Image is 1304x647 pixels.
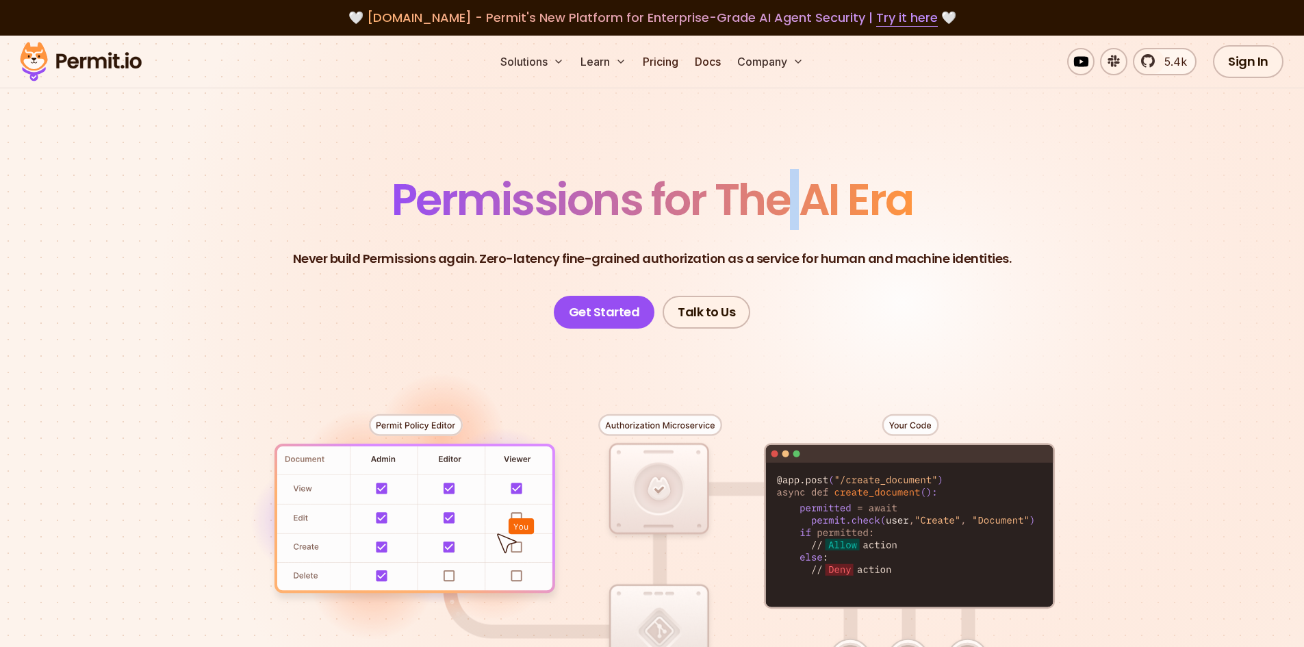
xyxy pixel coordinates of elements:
a: Docs [689,48,726,75]
img: Permit logo [14,38,148,85]
a: Get Started [554,296,655,329]
button: Learn [575,48,632,75]
button: Company [732,48,809,75]
span: 5.4k [1156,53,1187,70]
a: Sign In [1213,45,1283,78]
p: Never build Permissions again. Zero-latency fine-grained authorization as a service for human and... [293,249,1012,268]
div: 🤍 🤍 [33,8,1271,27]
button: Solutions [495,48,570,75]
span: Permissions for The AI Era [392,169,913,230]
a: 5.4k [1133,48,1197,75]
a: Talk to Us [663,296,750,329]
a: Try it here [876,9,938,27]
span: [DOMAIN_NAME] - Permit's New Platform for Enterprise-Grade AI Agent Security | [367,9,938,26]
a: Pricing [637,48,684,75]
